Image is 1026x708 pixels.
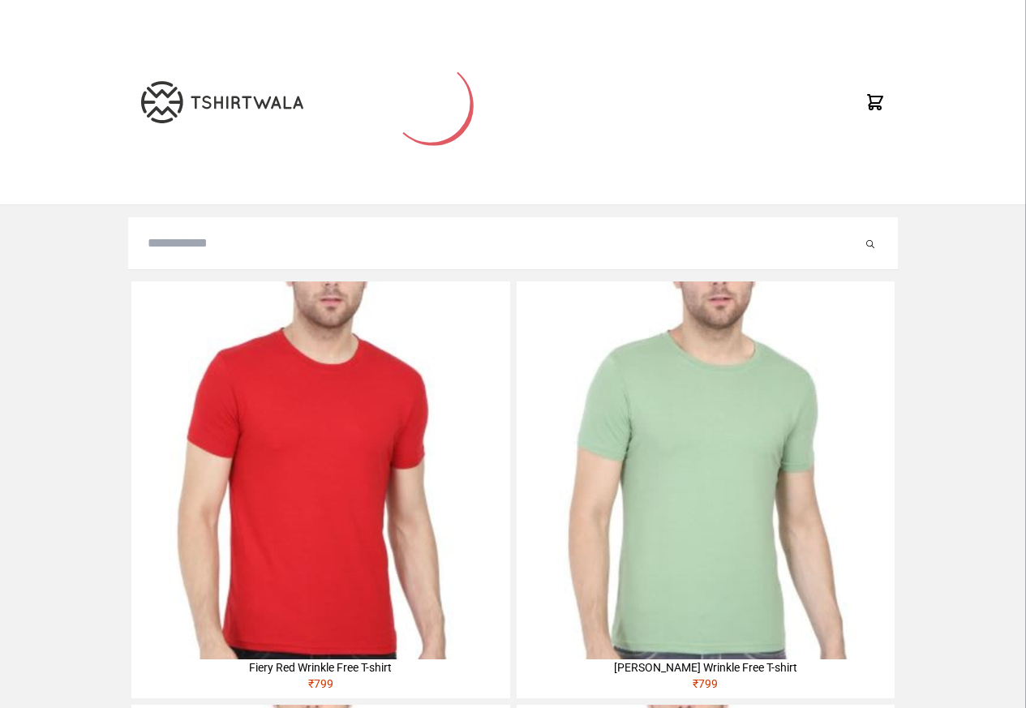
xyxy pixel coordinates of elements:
button: Submit your search query. [862,234,878,253]
div: [PERSON_NAME] Wrinkle Free T-shirt [517,659,895,676]
img: 4M6A2211-320x320.jpg [517,281,895,659]
div: ₹ 799 [131,676,509,698]
div: ₹ 799 [517,676,895,698]
div: Fiery Red Wrinkle Free T-shirt [131,659,509,676]
a: [PERSON_NAME] Wrinkle Free T-shirt₹799 [517,281,895,698]
img: 4M6A2225-320x320.jpg [131,281,509,659]
img: TW-LOGO-400-104.png [141,81,303,123]
a: Fiery Red Wrinkle Free T-shirt₹799 [131,281,509,698]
